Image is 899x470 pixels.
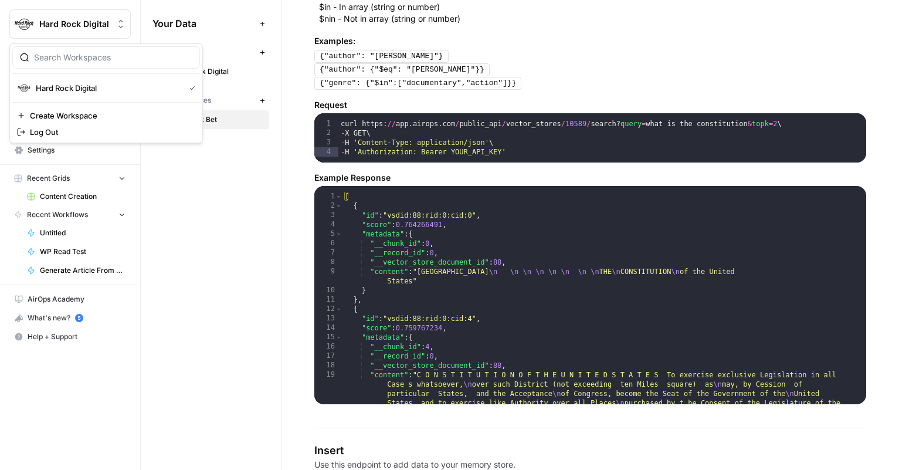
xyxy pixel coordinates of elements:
[36,82,180,94] span: Hard Rock Digital
[314,147,338,157] div: 4
[314,351,342,361] div: 17
[314,220,342,229] div: 4
[22,261,131,280] a: Generate Article From Outline
[314,248,342,258] div: 7
[314,442,866,459] h4: Insert
[17,81,31,95] img: Hard Rock Digital Logo
[314,239,342,248] div: 6
[40,228,125,238] span: Untitled
[335,305,342,314] span: Toggle code folding, rows 12 through 21
[314,99,866,111] h5: Request
[152,62,269,81] a: Hard Rock Digital
[9,290,131,309] a: AirOps Academy
[171,66,264,77] span: Hard Rock Digital
[9,170,131,187] button: Recent Grids
[39,18,110,30] span: Hard Rock Digital
[314,35,866,47] p: Examples:
[314,229,342,239] div: 5
[314,63,490,76] pre: {"author": {"$eq": "[PERSON_NAME]"}}
[314,50,449,63] pre: {"author": "[PERSON_NAME]"}
[30,110,191,121] span: Create Workspace
[9,43,203,143] div: Workspace: Hard Rock Digital
[314,129,338,138] div: 2
[335,192,342,201] span: Toggle code folding, rows 1 through 22
[10,309,130,327] div: What's new?
[314,361,342,370] div: 18
[28,145,125,155] span: Settings
[314,342,342,351] div: 16
[335,333,342,342] span: Toggle code folding, rows 15 through 20
[28,294,125,305] span: AirOps Academy
[9,309,131,327] button: What's new? 5
[27,209,88,220] span: Recent Workflows
[314,201,342,211] div: 2
[314,211,342,220] div: 3
[152,110,269,129] a: HardRock Bet
[335,229,342,239] span: Toggle code folding, rows 5 through 10
[314,286,342,295] div: 10
[13,13,35,35] img: Hard Rock Digital Logo
[77,315,80,321] text: 5
[12,107,200,124] a: Create Workspace
[34,52,192,63] input: Search Workspaces
[319,13,866,25] li: $nin - Not in array (string or number)
[314,258,342,267] div: 8
[12,124,200,140] a: Log Out
[22,224,131,242] a: Untitled
[314,138,338,147] div: 3
[40,265,125,276] span: Generate Article From Outline
[9,141,131,160] a: Settings
[30,126,191,138] span: Log Out
[27,173,70,184] span: Recent Grids
[314,305,342,314] div: 12
[314,267,342,286] div: 9
[314,314,342,323] div: 13
[28,332,125,342] span: Help + Support
[314,172,866,184] h5: Example Response
[9,206,131,224] button: Recent Workflows
[152,16,255,31] span: Your Data
[40,246,125,257] span: WP Read Test
[319,1,866,13] li: $in - In array (string or number)
[9,327,131,346] button: Help + Support
[314,192,342,201] div: 1
[314,333,342,342] div: 15
[314,323,342,333] div: 14
[22,187,131,206] a: Content Creation
[40,191,125,202] span: Content Creation
[314,295,342,305] div: 11
[335,201,342,211] span: Toggle code folding, rows 2 through 11
[22,242,131,261] a: WP Read Test
[314,77,521,90] pre: {"genre": {"$in":["documentary","action"]}}
[75,314,83,322] a: 5
[314,119,338,129] div: 1
[9,9,131,39] button: Workspace: Hard Rock Digital
[171,114,264,125] span: HardRock Bet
